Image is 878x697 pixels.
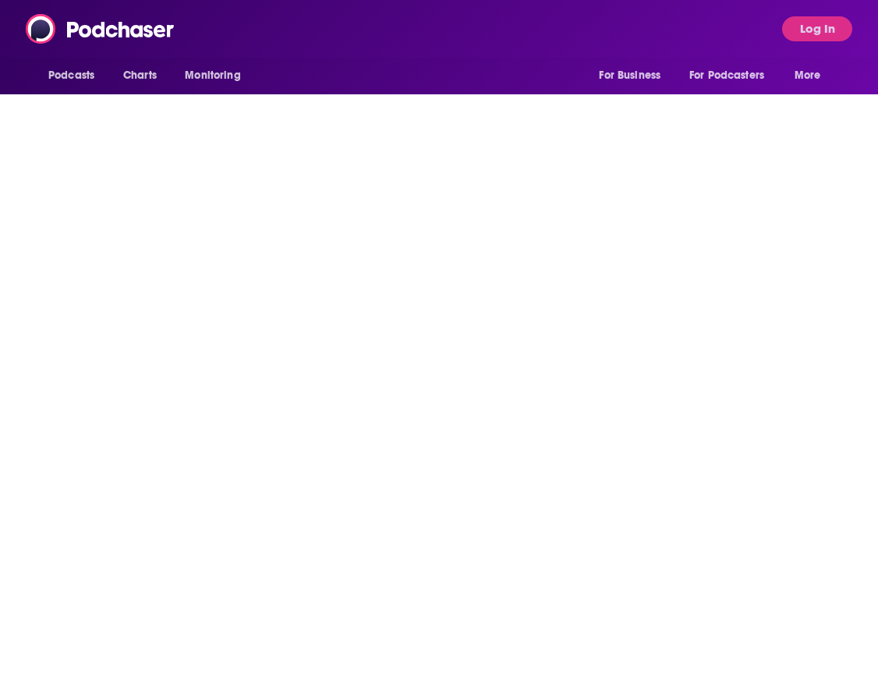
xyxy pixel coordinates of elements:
button: open menu [588,61,680,90]
span: More [795,65,821,87]
button: open menu [174,61,260,90]
span: Podcasts [48,65,94,87]
a: Charts [113,61,166,90]
span: Charts [123,65,157,87]
button: open menu [37,61,115,90]
span: For Business [599,65,660,87]
button: Log In [782,16,852,41]
button: open menu [679,61,787,90]
span: For Podcasters [689,65,764,87]
img: Podchaser - Follow, Share and Rate Podcasts [26,14,175,44]
button: open menu [784,61,841,90]
span: Monitoring [185,65,240,87]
